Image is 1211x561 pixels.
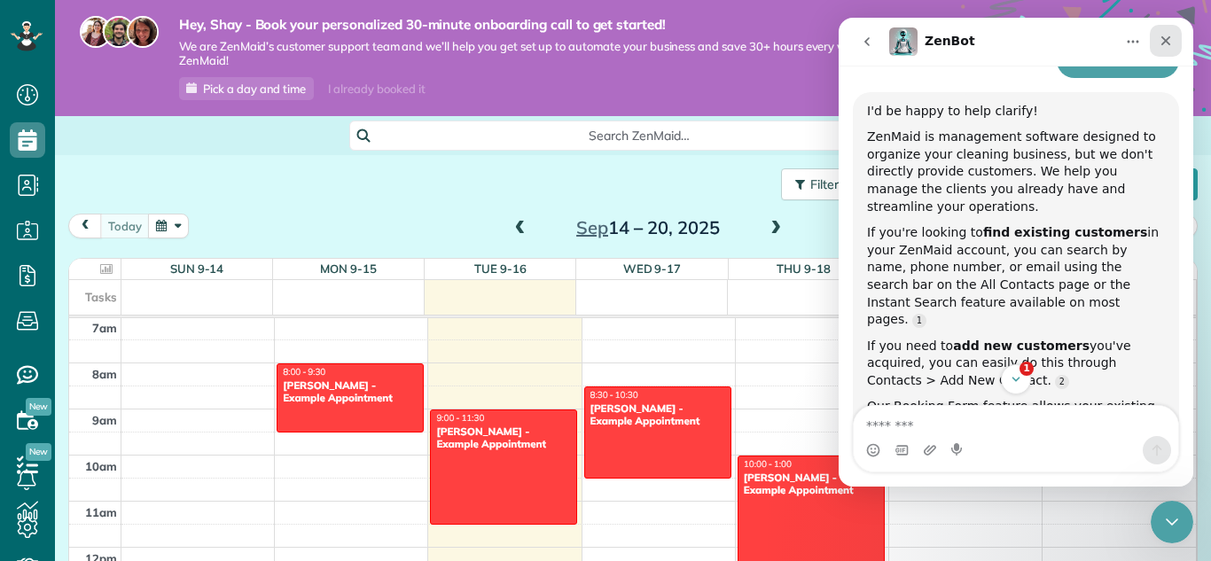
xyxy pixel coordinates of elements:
span: 8:00 - 9:30 [283,366,325,378]
span: 7am [92,321,117,335]
div: [PERSON_NAME] - Example Appointment [743,471,879,497]
div: [PERSON_NAME] - Example Appointment [435,425,572,451]
span: Sep [576,216,608,238]
b: add new customers [114,321,251,335]
span: 9am [92,413,117,427]
a: Tue 9-16 [474,261,527,276]
b: find existing customers [145,207,309,222]
iframe: Intercom live chat [839,18,1193,487]
button: Gif picker [56,425,70,440]
iframe: Intercom live chat [1151,501,1193,543]
a: Source reference 2941198: [74,296,88,310]
textarea: Message… [15,388,340,418]
img: michelle-19f622bdf1676172e81f8f8fba1fb50e276960ebfe0243fe18214015130c80e4.jpg [127,16,159,48]
a: Filters: Default [772,168,925,200]
span: 11am [85,505,117,519]
a: Pick a day and time [179,77,314,100]
span: Pick a day and time [203,82,306,96]
span: 8am [92,367,117,381]
div: ZenMaid is management software designed to organize your cleaning business, but we don't directly... [28,111,326,198]
span: Scroll badge [181,344,195,358]
button: Scroll to bottom [162,347,192,377]
span: 9:00 - 11:30 [436,412,484,424]
button: prev [68,214,102,238]
span: 8:30 - 10:30 [590,389,638,401]
span: 10:00 - 1:00 [744,458,792,470]
div: Our Booking Form feature allows your existing customers to book services online, making it easier... [28,380,326,432]
div: If you're looking to in your ZenMaid account, you can search by name, phone number, or email usin... [28,206,326,311]
div: I already booked it [317,78,435,100]
button: Filters: Default [781,168,925,200]
div: ZenBot says… [14,74,340,561]
a: Thu 9-18 [777,261,831,276]
div: [PERSON_NAME] - Example Appointment [282,379,418,405]
div: I'd be happy to help clarify! [28,85,326,103]
span: We are ZenMaid’s customer support team and we’ll help you get set up to automate your business an... [179,39,892,69]
a: Wed 9-17 [623,261,682,276]
a: Sun 9-14 [170,261,224,276]
button: Upload attachment [84,425,98,440]
div: I'd be happy to help clarify!ZenMaid is management software designed to organize your cleaning bu... [14,74,340,522]
img: maria-72a9807cf96188c08ef61303f053569d2e2a8a1cde33d635c8a3ac13582a053d.jpg [80,16,112,48]
span: Filters: [810,176,848,192]
button: Send a message… [304,418,332,447]
button: Start recording [113,425,127,440]
strong: Hey, Shay - Book your personalized 30-minute onboarding call to get started! [179,16,892,34]
div: [PERSON_NAME] - Example Appointment [590,402,726,428]
span: New [26,398,51,416]
button: Emoji picker [27,425,42,440]
h2: 14 – 20, 2025 [537,218,759,238]
span: Tasks [85,290,117,304]
img: jorge-587dff0eeaa6aab1f244e6dc62b8924c3b6ad411094392a53c71c6c4a576187d.jpg [103,16,135,48]
button: today [100,214,150,238]
div: If you need to you've acquired, you can easily do this through Contacts > Add New Contact. [28,320,326,372]
span: New [26,443,51,461]
a: Mon 9-15 [320,261,377,276]
span: 10am [85,459,117,473]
